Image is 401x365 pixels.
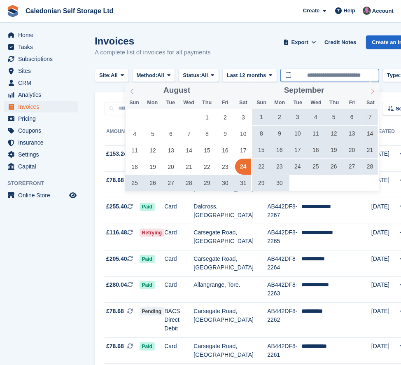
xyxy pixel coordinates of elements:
td: [DATE] [371,224,395,250]
span: August 17, 2024 [235,142,251,158]
span: £78.68 [106,307,124,316]
span: September 20, 2024 [344,142,360,158]
span: Capital [18,161,68,172]
a: menu [4,125,78,136]
a: Preview store [68,190,78,200]
a: Credit Notes [321,35,359,49]
span: August 4, 2024 [127,126,143,142]
td: AB442DF8-2264 [267,250,301,277]
span: September 11, 2024 [308,126,324,142]
span: £280.04 [106,281,127,289]
a: menu [4,113,78,124]
span: Thu [198,100,216,105]
td: [DATE] [371,303,395,338]
span: CRM [18,77,68,89]
span: Mon [143,100,161,105]
span: September 28, 2024 [362,159,378,175]
a: menu [4,137,78,148]
span: Retrying [140,229,165,237]
span: Fri [343,100,361,105]
td: Carsegate Road, [GEOGRAPHIC_DATA] [194,250,267,277]
span: August 22, 2024 [199,159,215,175]
span: September 18, 2024 [308,142,324,158]
span: September 16, 2024 [271,142,287,158]
span: All [111,71,118,80]
td: AB442DF8-2265 [267,224,301,250]
td: AB442DF8-2261 [267,337,301,364]
td: BACS Direct Debit [164,303,194,338]
span: Sites [18,65,68,77]
input: Year [324,86,350,95]
img: Lois Holling [363,7,371,15]
span: August 20, 2024 [163,159,179,175]
span: Help [344,7,355,15]
th: Created [371,125,395,146]
img: stora-icon-8386f47178a22dfd0bd8f6a31ec36ba5ce8667c1dd55bd0f319d3a0aa187defe.svg [7,5,19,17]
span: Mon [270,100,289,105]
span: All [157,71,164,80]
td: [DATE] [371,145,395,172]
td: Card [164,337,194,364]
button: Method: All [132,69,175,82]
td: [DATE] [371,337,395,364]
span: Paid [140,342,155,351]
span: August 2, 2024 [217,109,233,125]
a: menu [4,29,78,41]
span: Method: [137,71,158,80]
a: menu [4,89,78,101]
span: Storefront [7,179,82,187]
span: August 1, 2024 [199,109,215,125]
span: August 9, 2024 [217,126,233,142]
td: [DATE] [371,172,395,198]
button: Site: All [95,69,129,82]
span: Analytics [18,89,68,101]
span: Sat [234,100,252,105]
span: August 23, 2024 [217,159,233,175]
span: Export [291,38,308,47]
span: August 21, 2024 [181,159,197,175]
span: September 1, 2024 [253,109,269,125]
span: Site: [99,71,111,80]
span: September 9, 2024 [271,126,287,142]
span: £78.68 [106,342,124,351]
span: Pending [140,307,164,316]
a: menu [4,190,78,201]
span: September 7, 2024 [362,109,378,125]
td: Card [164,224,194,250]
span: September 21, 2024 [362,142,378,158]
span: August 31, 2024 [235,175,251,191]
span: September 25, 2024 [308,159,324,175]
span: £78.68 [106,176,124,185]
span: Paid [140,255,155,263]
span: September 22, 2024 [253,159,269,175]
span: August 14, 2024 [181,142,197,158]
span: Last 12 months [227,71,266,80]
h1: Invoices [95,35,211,47]
span: Sat [361,100,380,105]
td: Carsegate Road, [GEOGRAPHIC_DATA] [194,303,267,338]
td: Dalcross, [GEOGRAPHIC_DATA] [194,198,267,224]
td: Allangrange, Tore. [194,276,267,303]
span: August 28, 2024 [181,175,197,191]
span: September 2, 2024 [271,109,287,125]
span: September [284,87,324,94]
span: August 26, 2024 [145,175,161,191]
span: August 7, 2024 [181,126,197,142]
span: August 27, 2024 [163,175,179,191]
td: Carsegate Road, [GEOGRAPHIC_DATA] [194,224,267,250]
span: August 19, 2024 [145,159,161,175]
a: menu [4,101,78,112]
span: Paid [140,203,155,211]
span: September 12, 2024 [326,126,342,142]
span: £255.40 [106,202,127,211]
span: September 30, 2024 [271,175,287,191]
span: Tue [161,100,180,105]
span: Sun [125,100,143,105]
span: September 17, 2024 [289,142,305,158]
span: Wed [180,100,198,105]
td: Card [164,276,194,303]
a: menu [4,65,78,77]
span: August 30, 2024 [217,175,233,191]
span: Home [18,29,68,41]
button: Status: All [178,69,219,82]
